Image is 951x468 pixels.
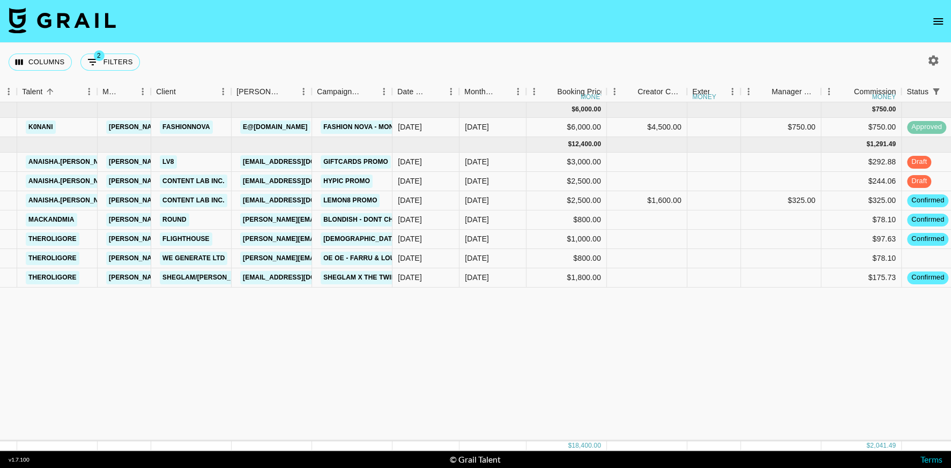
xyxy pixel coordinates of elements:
[571,105,575,114] div: $
[106,271,281,284] a: [PERSON_NAME][EMAIL_ADDRESS][DOMAIN_NAME]
[26,155,118,169] a: anaisha.[PERSON_NAME]
[280,84,295,99] button: Sort
[81,84,97,100] button: Menu
[907,176,931,186] span: draft
[839,84,854,99] button: Sort
[392,81,459,102] div: Date Created
[240,213,415,227] a: [PERSON_NAME][EMAIL_ADDRESS][DOMAIN_NAME]
[398,122,422,132] div: 07/12/2024
[160,175,227,188] a: Content Lab Inc.
[647,122,681,132] div: $4,500.00
[692,94,716,100] div: money
[97,81,151,102] div: Manager
[875,105,896,114] div: 750.00
[120,84,135,99] button: Sort
[236,81,280,102] div: [PERSON_NAME]
[321,232,521,246] a: [DEMOGRAPHIC_DATA][PERSON_NAME] - The Dead Dance
[240,252,415,265] a: [PERSON_NAME][EMAIL_ADDRESS][DOMAIN_NAME]
[94,50,105,61] span: 2
[321,252,420,265] a: OE OE - FARRU & Louis.bpm
[1,84,17,100] button: Menu
[787,195,815,206] div: $325.00
[398,233,422,244] div: 17/09/2025
[571,441,601,450] div: 18,400.00
[821,210,902,230] div: $78.10
[398,253,422,263] div: 16/09/2025
[526,191,607,210] div: $2,500.00
[821,268,902,288] div: $175.73
[526,172,607,191] div: $2,500.00
[80,54,140,71] button: Show filters
[428,84,443,99] button: Sort
[26,271,79,284] a: theroligore
[740,84,756,100] button: Menu
[26,120,56,134] a: k0nani
[106,175,281,188] a: [PERSON_NAME][EMAIL_ADDRESS][DOMAIN_NAME]
[160,252,227,265] a: We Generate Ltd
[26,213,77,227] a: mackandmia
[240,194,360,207] a: [EMAIL_ADDRESS][DOMAIN_NAME]
[526,249,607,268] div: $800.00
[622,84,637,99] button: Sort
[854,81,896,102] div: Commission
[927,11,949,32] button: open drawer
[647,195,681,206] div: $1,600.00
[102,81,120,102] div: Manager
[575,105,601,114] div: 6,000.00
[26,175,118,188] a: anaisha.[PERSON_NAME]
[907,195,948,206] span: confirmed
[106,252,281,265] a: [PERSON_NAME][EMAIL_ADDRESS][DOMAIN_NAME]
[740,81,821,102] div: Manager Commmission Override
[176,84,191,99] button: Sort
[231,81,311,102] div: Booker
[907,215,948,225] span: confirmed
[870,441,896,450] div: 2,041.49
[870,140,896,149] div: 1,291.49
[709,84,724,99] button: Sort
[160,213,189,227] a: Round
[106,232,281,246] a: [PERSON_NAME][EMAIL_ADDRESS][DOMAIN_NAME]
[920,454,942,464] a: Terms
[106,213,281,227] a: [PERSON_NAME][EMAIL_ADDRESS][DOMAIN_NAME]
[606,81,687,102] div: Creator Commmission Override
[557,81,604,102] div: Booking Price
[398,176,422,186] div: 29/08/2025
[821,84,837,100] button: Menu
[465,195,489,206] div: Sep '25
[821,172,902,191] div: $244.06
[160,271,255,284] a: SHEGLAM/[PERSON_NAME]
[151,81,231,102] div: Client
[106,120,281,134] a: [PERSON_NAME][EMAIL_ADDRESS][DOMAIN_NAME]
[465,156,489,167] div: Sep '25
[928,84,943,99] button: Show filters
[160,232,212,246] a: Flighthouse
[756,84,771,99] button: Sort
[398,156,422,167] div: 13/08/2025
[568,441,571,450] div: $
[106,155,281,169] a: [PERSON_NAME][EMAIL_ADDRESS][DOMAIN_NAME]
[821,118,902,137] div: $750.00
[321,175,373,188] a: Hypic Promo
[907,81,928,102] div: Status
[907,273,948,283] span: confirmed
[526,230,607,249] div: $1,000.00
[872,94,896,100] div: money
[465,214,489,225] div: Sep '25
[526,84,542,100] button: Menu
[450,454,501,465] div: © Grail Talent
[361,84,376,99] button: Sort
[240,155,360,169] a: [EMAIL_ADDRESS][DOMAIN_NAME]
[526,118,607,137] div: $6,000.00
[821,249,902,268] div: $78.10
[321,120,416,134] a: Fashion Nova - Month 3/3
[510,84,526,100] button: Menu
[160,194,227,207] a: Content Lab Inc.
[866,140,870,149] div: $
[376,84,392,100] button: Menu
[156,81,176,102] div: Client
[465,122,489,132] div: Apr '25
[907,157,931,167] span: draft
[928,84,943,99] div: 1 active filter
[907,234,948,244] span: confirmed
[464,81,495,102] div: Month Due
